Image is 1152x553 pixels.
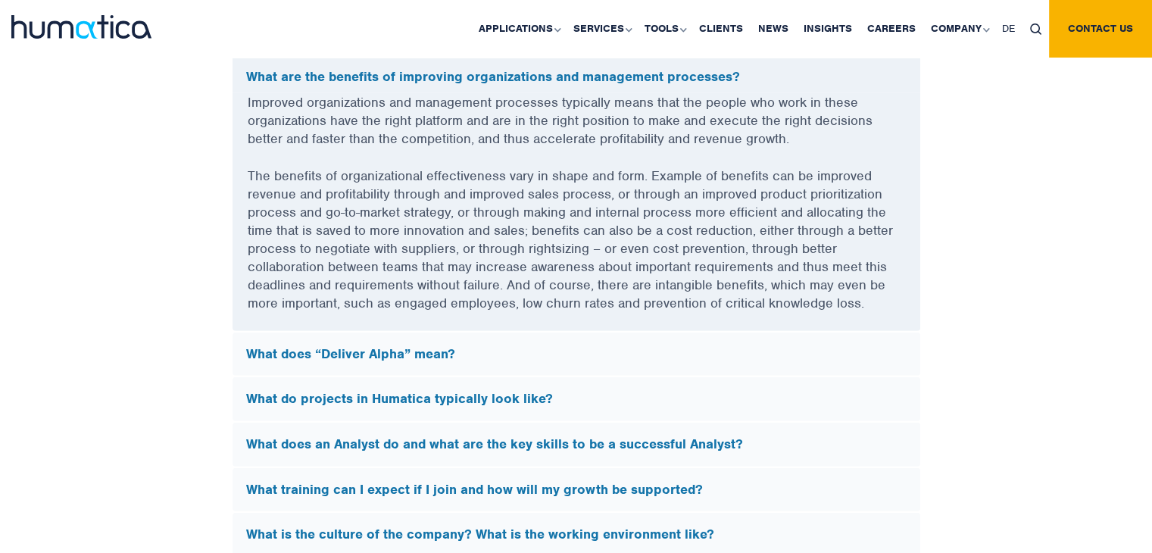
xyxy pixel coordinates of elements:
[246,482,907,498] h5: What training can I expect if I join and how will my growth be supported?
[246,526,907,543] h5: What is the culture of the company? What is the working environment like?
[246,346,907,363] h5: What does “Deliver Alpha” mean?
[246,391,907,408] h5: What do projects in Humatica typically look like?
[246,69,907,86] h5: What are the benefits of improving organizations and management processes?
[246,436,907,453] h5: What does an Analyst do and what are the key skills to be a successful Analyst?
[248,167,905,331] p: The benefits of organizational effectiveness vary in shape and form. Example of benefits can be i...
[1002,22,1015,35] span: DE
[248,93,905,167] p: Improved organizations and management processes typically means that the people who work in these...
[1030,23,1041,35] img: search_icon
[11,15,151,39] img: logo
